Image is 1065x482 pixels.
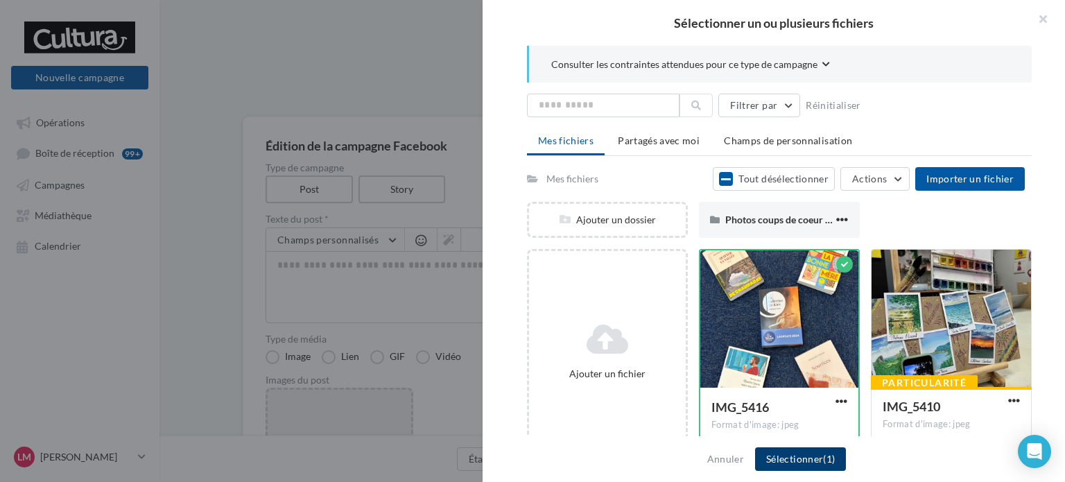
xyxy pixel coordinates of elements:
button: Filtrer par [718,94,800,117]
button: Consulter les contraintes attendues pour ce type de campagne [551,57,830,74]
span: Photos coups de coeur calendrier [725,214,869,225]
span: IMG_5410 [883,399,940,414]
span: Champs de personnalisation [724,135,852,146]
div: Particularité [871,375,978,390]
button: Annuler [702,451,750,467]
div: Open Intercom Messenger [1018,435,1051,468]
span: IMG_5416 [711,399,769,415]
span: Mes fichiers [538,135,594,146]
div: Format d'image: jpeg [711,419,847,431]
div: Ajouter un dossier [529,213,686,227]
button: Importer un fichier [915,167,1025,191]
h2: Sélectionner un ou plusieurs fichiers [505,17,1043,29]
div: Ajouter un fichier [535,367,680,381]
span: Actions [852,173,887,184]
div: Mes fichiers [546,172,598,186]
button: Tout désélectionner [713,167,835,191]
span: Importer un fichier [926,173,1014,184]
button: Actions [840,167,910,191]
span: Partagés avec moi [618,135,700,146]
button: Réinitialiser [800,97,867,114]
span: (1) [823,453,835,465]
span: Consulter les contraintes attendues pour ce type de campagne [551,58,817,71]
button: Sélectionner(1) [755,447,846,471]
div: Format d'image: jpeg [883,418,1020,431]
